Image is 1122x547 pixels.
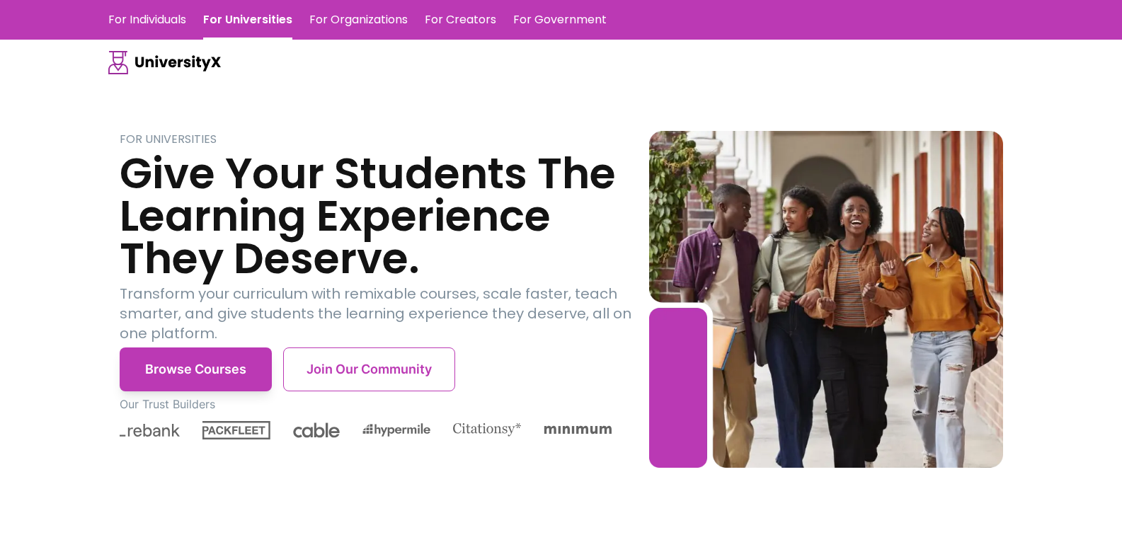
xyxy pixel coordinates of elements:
h3: Give Your Students The Learning Experience They Deserve. [120,152,650,280]
p: FOR UNIVERSITIES [120,131,650,148]
img: Packfleet [202,421,270,439]
img: Hypermile [362,423,430,437]
img: Rebank [120,424,180,437]
img: Minimum [544,425,612,434]
img: UniversityX [108,51,222,74]
button: Browse Courses [120,347,272,391]
p: Our Trust Builders [120,396,650,413]
button: Join Our Community [283,347,455,391]
p: Transform your curriculum with remixable courses, scale faster, teach smarter, and give students ... [120,284,650,343]
img: Cable [293,422,340,438]
img: Citationsy [453,423,521,437]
